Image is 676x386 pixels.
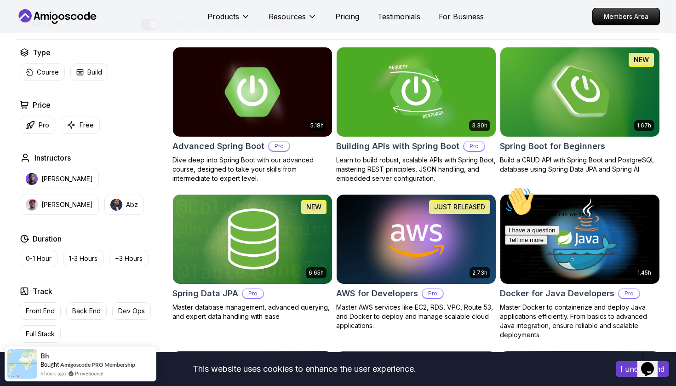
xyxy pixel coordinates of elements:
h2: Spring Boot for Beginners [500,140,605,153]
img: Spring Data JPA card [173,195,332,284]
button: +3 Hours [109,250,149,267]
p: 0-1 Hour [26,254,52,263]
p: Build a CRUD API with Spring Boot and PostgreSQL database using Spring Data JPA and Spring AI [500,156,660,174]
h2: AWS for Developers [336,287,418,300]
a: Pricing [335,11,359,22]
a: For Business [439,11,484,22]
iframe: chat widget [501,183,667,345]
button: Course [20,63,65,81]
button: Products [207,11,250,29]
button: instructor img[PERSON_NAME] [20,169,99,189]
img: Docker for Java Developers card [500,195,659,284]
p: Resources [269,11,306,22]
a: Spring Boot for Beginners card1.67hNEWSpring Boot for BeginnersBuild a CRUD API with Spring Boot ... [500,47,660,174]
h2: Type [33,47,51,58]
p: 2.73h [472,269,487,277]
img: instructor img [26,199,38,211]
a: Docker for Java Developers card1.45hDocker for Java DevelopersProMaster Docker to containerize an... [500,194,660,340]
p: Build [87,68,102,77]
span: Bought [40,361,59,368]
p: Pro [243,289,263,298]
div: 👋Hi! How can we help?I have a questionTell me more [4,4,169,62]
a: Spring Data JPA card6.65hNEWSpring Data JPAProMaster database management, advanced querying, and ... [172,194,332,321]
p: [PERSON_NAME] [41,200,93,209]
img: Building APIs with Spring Boot card [337,47,496,137]
img: Spring Boot for Beginners card [500,47,659,137]
button: Full Stack [20,325,61,343]
p: Pro [269,142,289,151]
button: Front End [20,302,61,320]
p: Abz [126,200,138,209]
button: Tell me more [4,52,46,62]
p: Products [207,11,239,22]
button: Accept cookies [616,361,669,377]
p: Dev Ops [118,306,145,316]
img: instructor img [26,173,38,185]
a: Advanced Spring Boot card5.18hAdvanced Spring BootProDive deep into Spring Boot with our advanced... [172,47,332,183]
button: Dev Ops [112,302,151,320]
p: 3.30h [472,122,487,129]
img: Advanced Spring Boot card [169,45,336,138]
p: NEW [306,202,321,212]
p: Pro [464,142,484,151]
h2: Price [33,99,51,110]
a: ProveSource [75,369,103,377]
a: Members Area [592,8,660,25]
button: Build [70,63,108,81]
button: Resources [269,11,317,29]
button: Back End [66,302,107,320]
button: Free [61,116,100,134]
p: Learn to build robust, scalable APIs with Spring Boot, mastering REST principles, JSON handling, ... [336,156,496,183]
h2: Instructors [34,152,71,163]
button: 0-1 Hour [20,250,57,267]
p: Full Stack [26,329,55,339]
p: Front End [26,306,55,316]
p: 6.65h [309,269,324,277]
p: Course [37,68,59,77]
span: bh [40,352,49,360]
p: Pro [39,121,49,130]
p: 1.67h [637,122,651,129]
button: instructor imgAbz [104,195,144,215]
p: Master Docker to containerize and deploy Java applications efficiently. From basics to advanced J... [500,303,660,340]
img: AWS for Developers card [337,195,496,284]
p: Master database management, advanced querying, and expert data handling with ease [172,303,332,321]
img: :wave: [4,4,33,33]
button: instructor img[PERSON_NAME] [20,195,99,215]
div: This website uses cookies to enhance the user experience. [7,359,602,379]
h2: Docker for Java Developers [500,287,614,300]
p: [PERSON_NAME] [41,174,93,184]
button: Pro [20,116,55,134]
h2: Advanced Spring Boot [172,140,264,153]
span: Hi! How can we help? [4,28,91,35]
p: Pro [423,289,443,298]
span: 6 hours ago [40,369,66,377]
p: NEW [634,55,649,64]
a: Building APIs with Spring Boot card3.30hBuilding APIs with Spring BootProLearn to build robust, s... [336,47,496,183]
p: Back End [72,306,101,316]
img: provesource social proof notification image [7,349,37,379]
p: JUST RELEASED [434,202,485,212]
h2: Duration [33,233,62,244]
h2: Track [33,286,52,297]
p: Dive deep into Spring Boot with our advanced course, designed to take your skills from intermedia... [172,156,332,183]
button: I have a question [4,42,58,52]
a: Amigoscode PRO Membership [60,361,135,368]
p: +3 Hours [115,254,143,263]
img: instructor img [110,199,122,211]
h2: Building APIs with Spring Boot [336,140,459,153]
a: AWS for Developers card2.73hJUST RELEASEDAWS for DevelopersProMaster AWS services like EC2, RDS, ... [336,194,496,330]
p: 5.18h [310,122,324,129]
a: Testimonials [378,11,420,22]
h2: Spring Data JPA [172,287,238,300]
button: 1-3 Hours [63,250,103,267]
iframe: chat widget [637,349,667,377]
p: Master AWS services like EC2, RDS, VPC, Route 53, and Docker to deploy and manage scalable cloud ... [336,303,496,330]
p: 1-3 Hours [69,254,97,263]
p: Free [80,121,94,130]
